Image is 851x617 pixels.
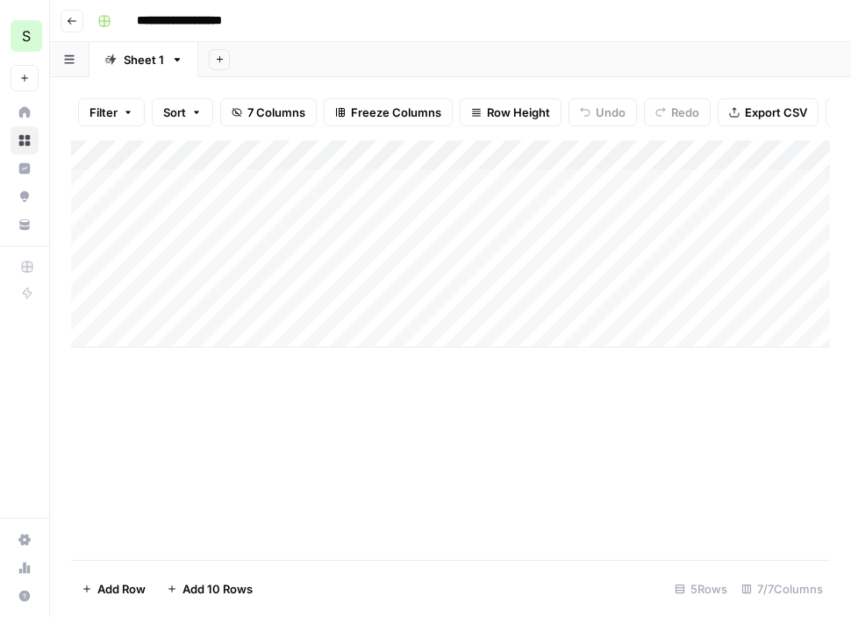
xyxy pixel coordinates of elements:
[156,575,263,603] button: Add 10 Rows
[11,554,39,582] a: Usage
[644,98,711,126] button: Redo
[71,575,156,603] button: Add Row
[247,104,305,121] span: 7 Columns
[718,98,819,126] button: Export CSV
[152,98,213,126] button: Sort
[569,98,637,126] button: Undo
[22,25,31,47] span: S
[487,104,550,121] span: Row Height
[11,98,39,126] a: Home
[745,104,807,121] span: Export CSV
[671,104,699,121] span: Redo
[351,104,441,121] span: Freeze Columns
[97,580,146,598] span: Add Row
[89,104,118,121] span: Filter
[220,98,317,126] button: 7 Columns
[596,104,626,121] span: Undo
[11,14,39,58] button: Workspace: SharonTest
[324,98,453,126] button: Freeze Columns
[89,42,198,77] a: Sheet 1
[11,154,39,183] a: Insights
[163,104,186,121] span: Sort
[11,211,39,239] a: Your Data
[11,526,39,554] a: Settings
[182,580,253,598] span: Add 10 Rows
[124,51,164,68] div: Sheet 1
[11,582,39,610] button: Help + Support
[734,575,830,603] div: 7/7 Columns
[460,98,561,126] button: Row Height
[78,98,145,126] button: Filter
[668,575,734,603] div: 5 Rows
[11,183,39,211] a: Opportunities
[11,126,39,154] a: Browse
